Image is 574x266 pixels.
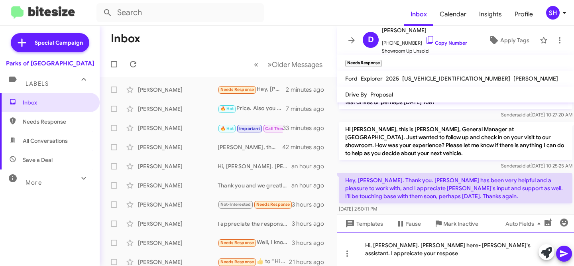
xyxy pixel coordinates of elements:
[26,179,42,186] span: More
[292,201,330,209] div: 3 hours ago
[218,104,286,113] div: Price. Also you do not have the vehicle I am searching for. Your staff is looking for me.
[220,240,254,245] span: Needs Response
[138,105,218,113] div: [PERSON_NAME]
[339,173,572,203] p: Hey, [PERSON_NAME]. Thank you. [PERSON_NAME] has been very helpful and a pleasure to work with, a...
[11,33,89,52] a: Special Campaign
[218,85,286,94] div: Hey, [PERSON_NAME]. Thank you. [PERSON_NAME] has been very helpful and a pleasure to work with, a...
[499,217,550,231] button: Auto Fields
[404,3,433,26] a: Inbox
[26,80,49,87] span: Labels
[267,59,272,69] span: »
[368,33,374,46] span: D
[220,106,234,111] span: 🔥 Hot
[389,217,427,231] button: Pause
[539,6,565,20] button: SH
[386,75,399,82] span: 2025
[23,137,68,145] span: All Conversations
[505,217,544,231] span: Auto Fields
[256,202,290,207] span: Needs Response
[272,60,322,69] span: Older Messages
[218,220,292,228] div: I appreciate the response. If anything changes, please let us know!
[218,181,291,189] div: Thank you and we greatly appreciate for the opportunity to earn your business.
[405,217,421,231] span: Pause
[433,3,473,26] a: Calendar
[250,56,327,73] nav: Page navigation example
[344,217,383,231] span: Templates
[402,75,510,82] span: [US_VEHICLE_IDENTIFICATION_NUMBER]
[239,126,260,131] span: Important
[291,162,330,170] div: an hour ago
[23,99,90,106] span: Inbox
[218,143,283,151] div: [PERSON_NAME], thank you for your response and we greatly appreciate your business! Whenever you'...
[345,91,367,98] span: Drive By
[382,47,467,55] span: Showroom Up Unsold
[286,105,330,113] div: 7 minutes ago
[218,162,291,170] div: Hi, [PERSON_NAME]. [PERSON_NAME] here, [PERSON_NAME]'s assistant. I sincerely apologize for the e...
[111,32,140,45] h1: Inbox
[286,86,330,94] div: 2 minutes ago
[370,91,393,98] span: Proposal
[508,3,539,26] a: Profile
[501,163,572,169] span: Sender [DATE] 10:25:25 AM
[138,220,218,228] div: [PERSON_NAME]
[292,239,330,247] div: 3 hours ago
[138,258,218,266] div: [PERSON_NAME]
[265,126,286,131] span: Call Them
[382,35,467,47] span: [PHONE_NUMBER]
[96,3,264,22] input: Search
[138,143,218,151] div: [PERSON_NAME]
[339,122,572,160] p: Hi [PERSON_NAME], this is [PERSON_NAME], General Manager at [GEOGRAPHIC_DATA]. Just wanted to fol...
[345,60,382,67] small: Needs Response
[254,59,258,69] span: «
[513,75,558,82] span: [PERSON_NAME]
[220,126,234,131] span: 🔥 Hot
[249,56,263,73] button: Previous
[291,181,330,189] div: an hour ago
[337,233,574,266] div: Hi, [PERSON_NAME]. [PERSON_NAME] here- [PERSON_NAME]'s assistant. I appreicate your respose
[517,163,531,169] span: said at
[220,259,254,264] span: Needs Response
[292,220,330,228] div: 3 hours ago
[546,6,560,20] div: SH
[382,26,467,35] span: [PERSON_NAME]
[337,217,389,231] button: Templates
[500,33,529,47] span: Apply Tags
[263,56,327,73] button: Next
[427,217,485,231] button: Mark Inactive
[138,162,218,170] div: [PERSON_NAME]
[283,143,330,151] div: 42 minutes ago
[339,206,377,212] span: [DATE] 2:50:11 PM
[283,124,330,132] div: 33 minutes ago
[138,201,218,209] div: [PERSON_NAME]
[218,238,292,247] div: Well, I know that there is a safety recall, and I don't think you can sell them right now correct...
[218,123,283,133] div: Ok thanks. Email is [EMAIL_ADDRESS][DOMAIN_NAME]
[501,112,572,118] span: Sender [DATE] 10:27:20 AM
[138,124,218,132] div: [PERSON_NAME]
[6,59,94,67] div: Parks of [GEOGRAPHIC_DATA]
[23,156,53,164] span: Save a Deal
[35,39,83,47] span: Special Campaign
[138,181,218,189] div: [PERSON_NAME]
[517,112,531,118] span: said at
[220,202,251,207] span: Not-Interested
[361,75,383,82] span: Explorer
[23,118,90,126] span: Needs Response
[138,86,218,94] div: [PERSON_NAME]
[443,217,478,231] span: Mark Inactive
[425,40,467,46] a: Copy Number
[289,258,330,266] div: 21 hours ago
[218,200,292,209] div: Thank you anyways , have a great day !
[220,87,254,92] span: Needs Response
[345,75,358,82] span: Ford
[138,239,218,247] div: [PERSON_NAME]
[481,33,536,47] button: Apply Tags
[473,3,508,26] a: Insights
